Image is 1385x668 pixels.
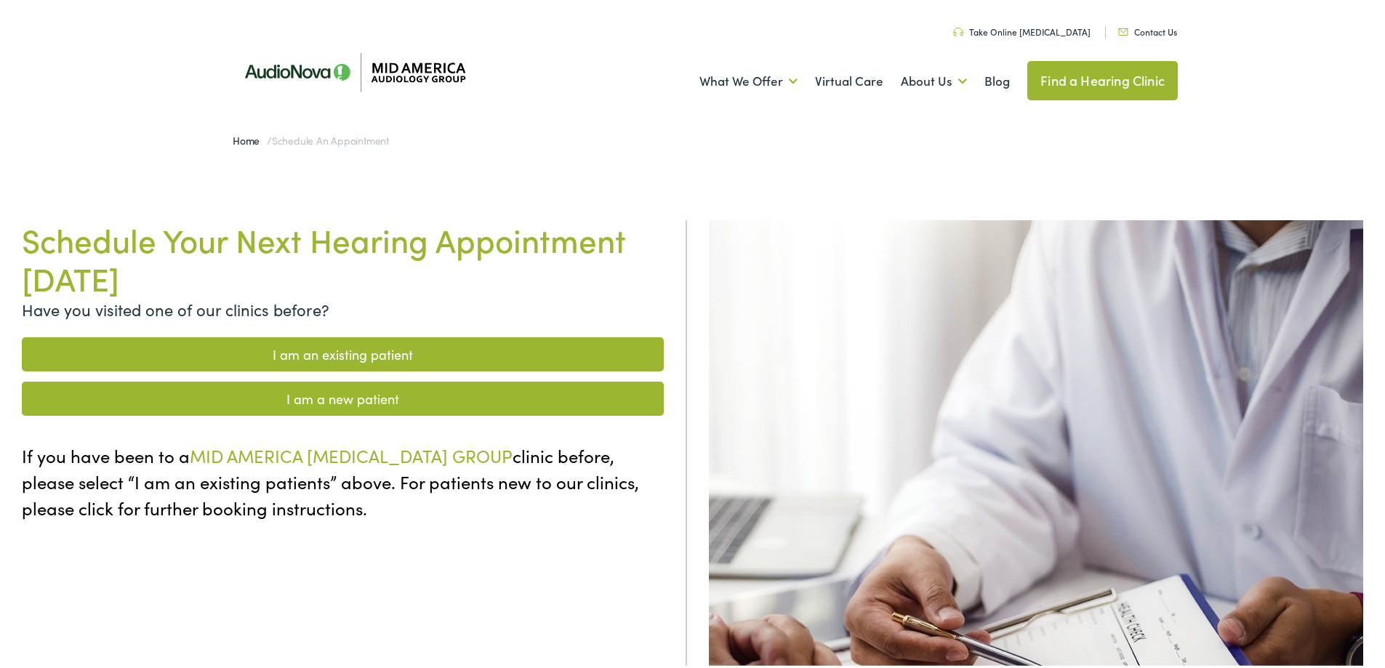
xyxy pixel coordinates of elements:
[953,23,1091,35] a: Take Online [MEDICAL_DATA]
[22,440,664,518] p: If you have been to a clinic before, please select “I am an existing patients” above. For patient...
[1118,25,1128,33] img: utility icon
[233,130,389,145] span: /
[22,379,664,413] a: I am a new patient
[699,52,798,105] a: What We Offer
[22,334,664,369] a: I am an existing patient
[22,294,664,318] p: Have you visited one of our clinics before?
[984,52,1010,105] a: Blog
[22,217,664,294] h1: Schedule Your Next Hearing Appointment [DATE]
[815,52,883,105] a: Virtual Care
[953,25,963,33] img: utility icon
[272,130,389,145] span: Schedule an Appointment
[233,130,267,145] a: Home
[190,440,513,464] span: MID AMERICA [MEDICAL_DATA] GROUP
[901,52,967,105] a: About Us
[1027,58,1178,97] a: Find a Hearing Clinic
[1118,23,1177,35] a: Contact Us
